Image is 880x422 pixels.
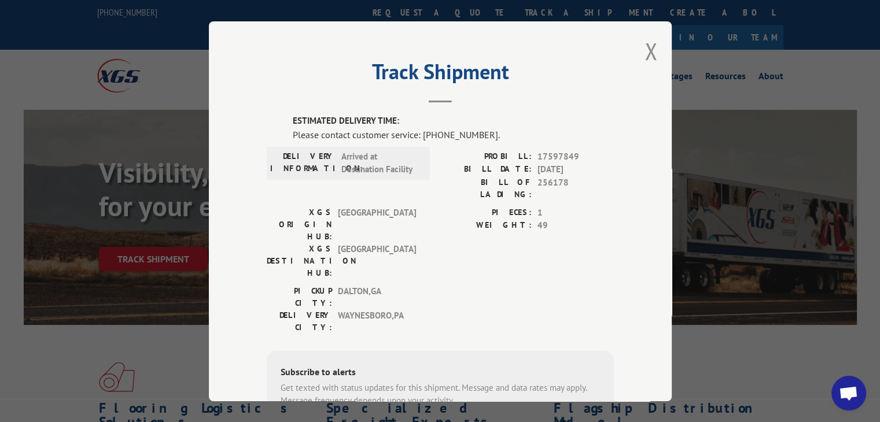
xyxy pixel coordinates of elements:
[537,150,614,163] span: 17597849
[293,114,614,128] label: ESTIMATED DELIVERY TIME:
[440,163,532,176] label: BILL DATE:
[338,206,416,242] span: [GEOGRAPHIC_DATA]
[267,206,332,242] label: XGS ORIGIN HUB:
[440,150,532,163] label: PROBILL:
[281,381,600,407] div: Get texted with status updates for this shipment. Message and data rates may apply. Message frequ...
[440,219,532,232] label: WEIGHT:
[440,206,532,219] label: PIECES:
[537,206,614,219] span: 1
[267,64,614,86] h2: Track Shipment
[281,364,600,381] div: Subscribe to alerts
[338,284,416,309] span: DALTON , GA
[267,242,332,279] label: XGS DESTINATION HUB:
[537,219,614,232] span: 49
[338,309,416,333] span: WAYNESBORO , PA
[293,127,614,141] div: Please contact customer service: [PHONE_NUMBER].
[440,176,532,200] label: BILL OF LADING:
[338,242,416,279] span: [GEOGRAPHIC_DATA]
[341,150,419,176] span: Arrived at Destination Facility
[537,176,614,200] span: 256178
[267,284,332,309] label: PICKUP CITY:
[645,36,657,66] button: Close modal
[270,150,336,176] label: DELIVERY INFORMATION:
[537,163,614,176] span: [DATE]
[267,309,332,333] label: DELIVERY CITY:
[831,376,866,410] div: Open chat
